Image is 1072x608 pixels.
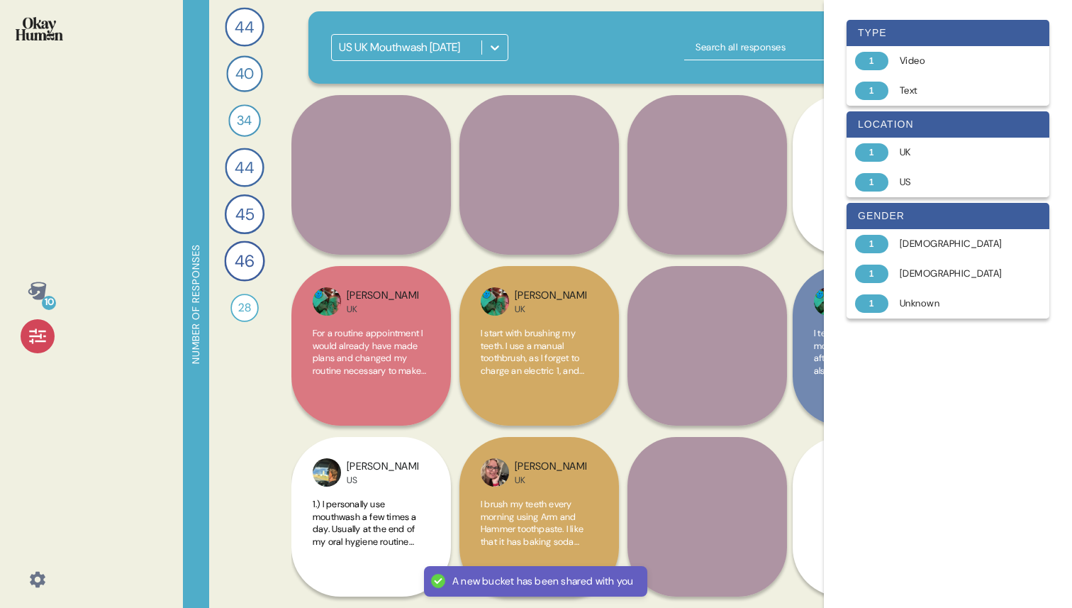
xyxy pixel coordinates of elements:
[515,304,586,315] div: UK
[313,287,341,316] img: profilepic_rand_OsKt1qoVFI-1751914492.jpg
[684,35,861,60] input: Search all responses
[814,287,842,316] img: profilepic_rand_9eGw6Hzyz2-1751914550.jpg
[855,143,888,162] div: 1
[900,237,1012,251] div: [DEMOGRAPHIC_DATA]
[900,175,1012,189] div: US
[855,173,888,192] div: 1
[481,458,509,487] img: profilepic_rand_vn6iNu4Oxu-1751914460.jpg
[855,235,888,253] div: 1
[339,39,460,56] div: US UK Mouthwash [DATE]
[313,458,341,487] img: profilepic_rand_TH4WBerqcK-1751914550.jpg
[847,111,1049,138] div: location
[481,287,509,316] img: profilepic_rand_ymovo2ageZ-1751914461.jpg
[235,62,255,85] span: 40
[42,296,56,310] div: 10
[347,459,418,475] div: [PERSON_NAME]
[814,327,929,600] span: I tend to mainly use mouthwash in the morning, after brushing my teeth. I will also use it if I'v...
[235,248,255,273] span: 46
[235,15,255,39] span: 44
[235,155,255,179] span: 44
[16,17,63,40] img: okayhuman.3b1b6348.png
[900,267,1012,281] div: [DEMOGRAPHIC_DATA]
[515,288,586,304] div: [PERSON_NAME]
[900,145,1012,160] div: UK
[237,111,252,131] span: 34
[900,84,1012,98] div: Text
[347,288,418,304] div: [PERSON_NAME]
[855,265,888,283] div: 1
[847,203,1049,229] div: gender
[855,52,888,70] div: 1
[347,304,418,315] div: UK
[347,475,418,486] div: US
[847,20,1049,46] div: type
[900,297,1012,311] div: Unknown
[238,299,250,316] span: 28
[855,82,888,100] div: 1
[900,54,1012,68] div: Video
[855,294,888,313] div: 1
[452,575,633,588] div: A new bucket has been shared with you
[515,459,586,475] div: [PERSON_NAME]
[235,202,255,227] span: 45
[515,475,586,486] div: UK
